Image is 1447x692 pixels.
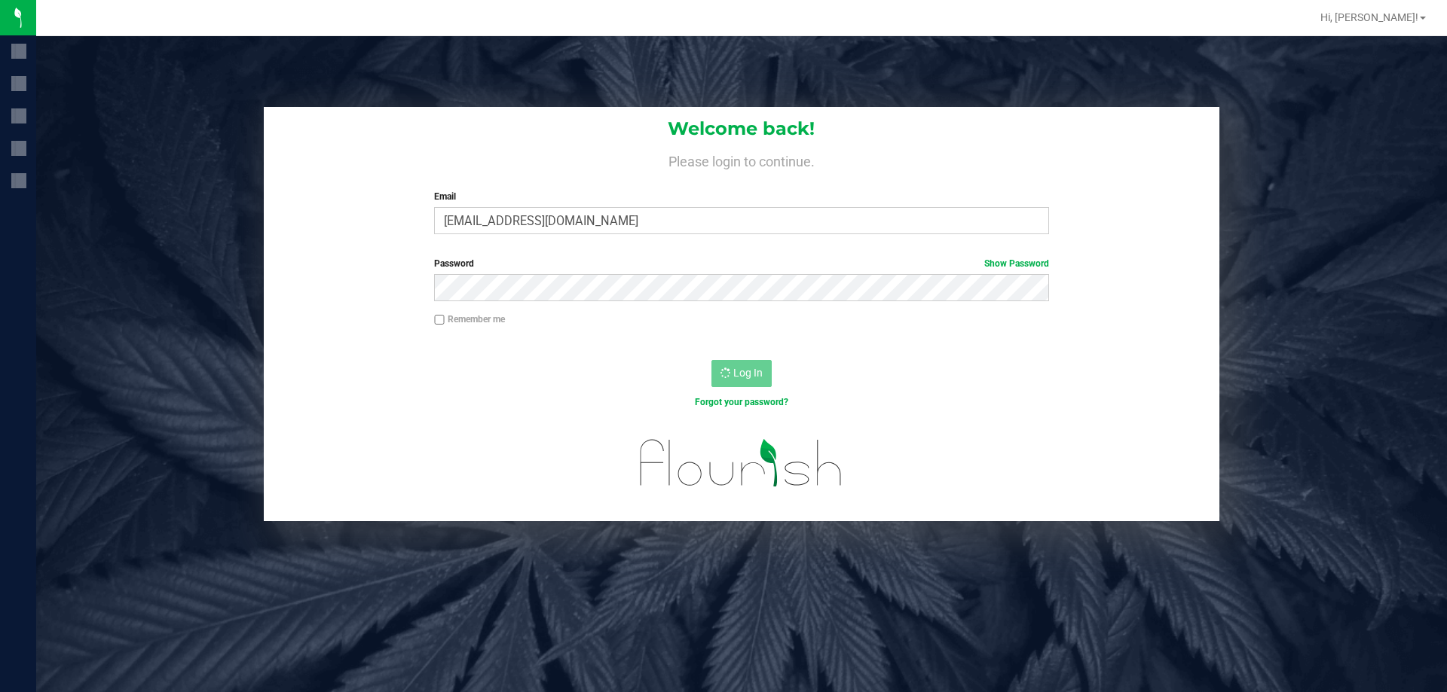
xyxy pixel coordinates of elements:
[434,258,474,269] span: Password
[434,315,445,325] input: Remember me
[622,425,861,501] img: flourish_logo.svg
[434,190,1048,203] label: Email
[695,397,788,407] a: Forgot your password?
[733,367,763,379] span: Log In
[434,312,505,326] label: Remember me
[1320,11,1418,23] span: Hi, [PERSON_NAME]!
[264,151,1219,169] h4: Please login to continue.
[264,119,1219,139] h1: Welcome back!
[984,258,1049,269] a: Show Password
[711,360,772,387] button: Log In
